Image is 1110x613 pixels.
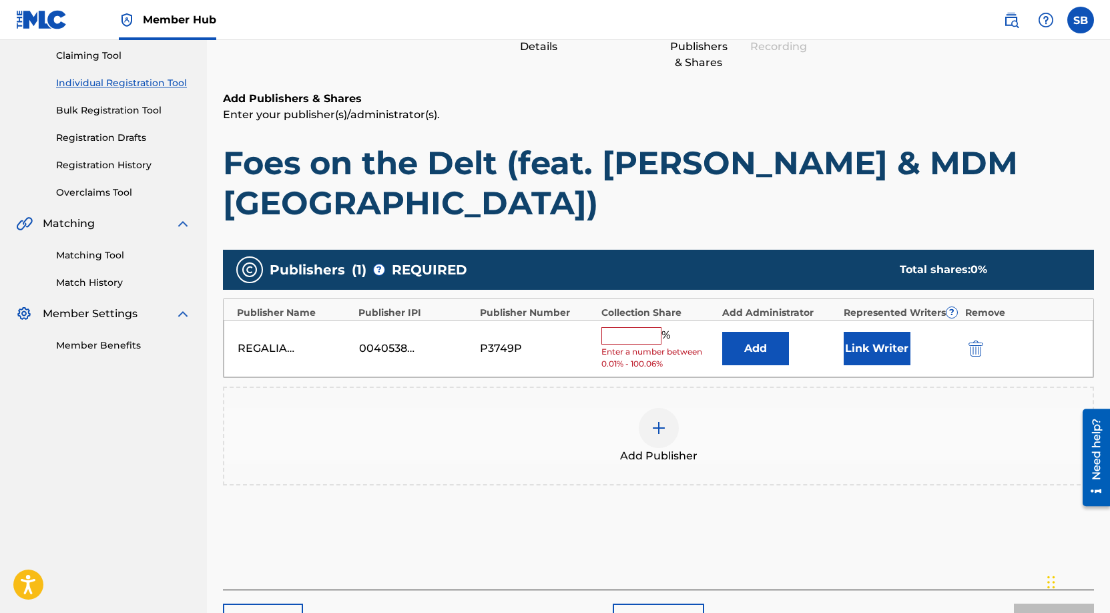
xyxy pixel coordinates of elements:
div: Represented Writers [844,306,958,320]
div: Help [1033,7,1059,33]
span: Matching [43,216,95,232]
button: Add [722,332,789,365]
img: 12a2ab48e56ec057fbd8.svg [968,341,983,357]
button: Link Writer [844,332,910,365]
img: MLC Logo [16,10,67,29]
span: Add Publisher [620,448,698,464]
div: Total shares: [900,262,1067,278]
span: % [661,327,673,345]
a: Overclaims Tool [56,186,191,200]
img: Member Settings [16,306,32,322]
a: Member Benefits [56,339,191,353]
a: Claiming Tool [56,49,191,63]
span: Enter a number between 0.01% - 100.06% [601,346,716,370]
p: Enter your publisher(s)/administrator(s). [223,107,1094,123]
img: search [1003,12,1019,28]
span: REQUIRED [392,260,467,280]
img: publishers [242,262,258,278]
a: Matching Tool [56,248,191,262]
img: Top Rightsholder [119,12,135,28]
span: Member Hub [143,12,216,27]
a: Public Search [998,7,1025,33]
a: Bulk Registration Tool [56,104,191,118]
span: ? [374,264,384,275]
span: Publishers [270,260,345,280]
iframe: Chat Widget [1043,549,1110,613]
a: Registration History [56,158,191,172]
div: Remove [965,306,1080,320]
div: Add Publishers & Shares [665,23,732,71]
h1: Foes on the Delt (feat. [PERSON_NAME] & MDM [GEOGRAPHIC_DATA]) [223,143,1094,223]
span: 0 % [970,263,987,276]
h6: Add Publishers & Shares [223,91,1094,107]
img: Matching [16,216,33,232]
div: Publisher Number [480,306,595,320]
div: Drag [1047,562,1055,602]
div: Add Administrator [722,306,837,320]
div: Publisher IPI [358,306,473,320]
div: User Menu [1067,7,1094,33]
iframe: Resource Center [1073,404,1110,512]
a: Registration Drafts [56,131,191,145]
img: help [1038,12,1054,28]
div: Collection Share [601,306,716,320]
img: expand [175,216,191,232]
a: Match History [56,276,191,290]
span: ( 1 ) [352,260,366,280]
img: expand [175,306,191,322]
a: Individual Registration Tool [56,76,191,90]
img: add [651,420,667,436]
span: Member Settings [43,306,137,322]
div: Publisher Name [237,306,352,320]
span: ? [946,307,957,318]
